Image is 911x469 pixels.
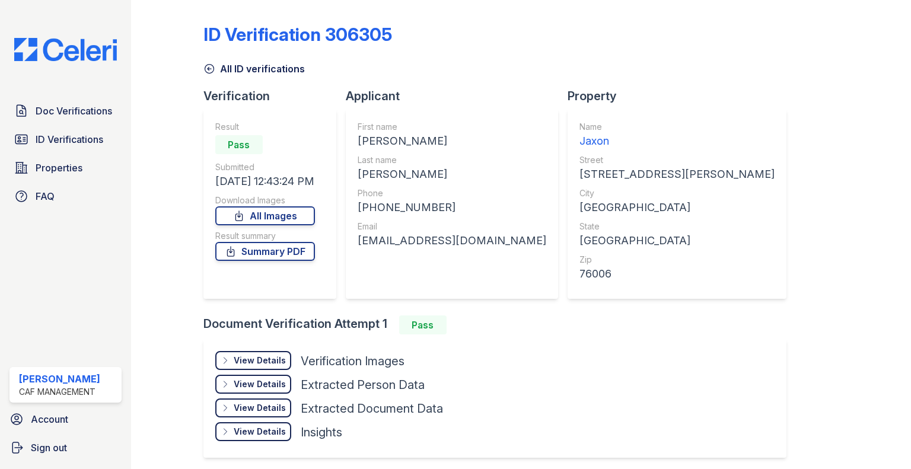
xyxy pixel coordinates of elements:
span: ID Verifications [36,132,103,146]
div: View Details [234,355,286,366]
span: Doc Verifications [36,104,112,118]
div: Applicant [346,88,568,104]
a: Properties [9,156,122,180]
div: Pass [399,315,447,334]
div: Result [215,121,315,133]
div: Download Images [215,194,315,206]
div: Document Verification Attempt 1 [203,315,796,334]
a: Sign out [5,436,126,460]
div: State [579,221,775,232]
div: Submitted [215,161,315,173]
div: [PERSON_NAME] [358,133,546,149]
div: Jaxon [579,133,775,149]
div: City [579,187,775,199]
div: 76006 [579,266,775,282]
div: CAF Management [19,386,100,398]
div: Last name [358,154,546,166]
div: Result summary [215,230,315,242]
div: Verification Images [301,353,404,369]
a: All ID verifications [203,62,305,76]
div: ID Verification 306305 [203,24,392,45]
a: Summary PDF [215,242,315,261]
a: Doc Verifications [9,99,122,123]
div: [DATE] 12:43:24 PM [215,173,315,190]
div: [GEOGRAPHIC_DATA] [579,232,775,249]
span: Properties [36,161,82,175]
div: Property [568,88,796,104]
div: [GEOGRAPHIC_DATA] [579,199,775,216]
div: Verification [203,88,346,104]
div: [PHONE_NUMBER] [358,199,546,216]
div: View Details [234,402,286,414]
div: Pass [215,135,263,154]
span: Account [31,412,68,426]
div: Email [358,221,546,232]
span: Sign out [31,441,67,455]
div: Zip [579,254,775,266]
span: FAQ [36,189,55,203]
a: All Images [215,206,315,225]
div: First name [358,121,546,133]
a: FAQ [9,184,122,208]
div: [PERSON_NAME] [358,166,546,183]
div: Insights [301,424,342,441]
a: Account [5,407,126,431]
div: [EMAIL_ADDRESS][DOMAIN_NAME] [358,232,546,249]
div: [STREET_ADDRESS][PERSON_NAME] [579,166,775,183]
img: CE_Logo_Blue-a8612792a0a2168367f1c8372b55b34899dd931a85d93a1a3d3e32e68fde9ad4.png [5,38,126,61]
div: View Details [234,378,286,390]
div: [PERSON_NAME] [19,372,100,386]
a: ID Verifications [9,127,122,151]
div: Extracted Person Data [301,377,425,393]
div: Extracted Document Data [301,400,443,417]
div: Street [579,154,775,166]
div: Name [579,121,775,133]
a: Name Jaxon [579,121,775,149]
div: Phone [358,187,546,199]
div: View Details [234,426,286,438]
